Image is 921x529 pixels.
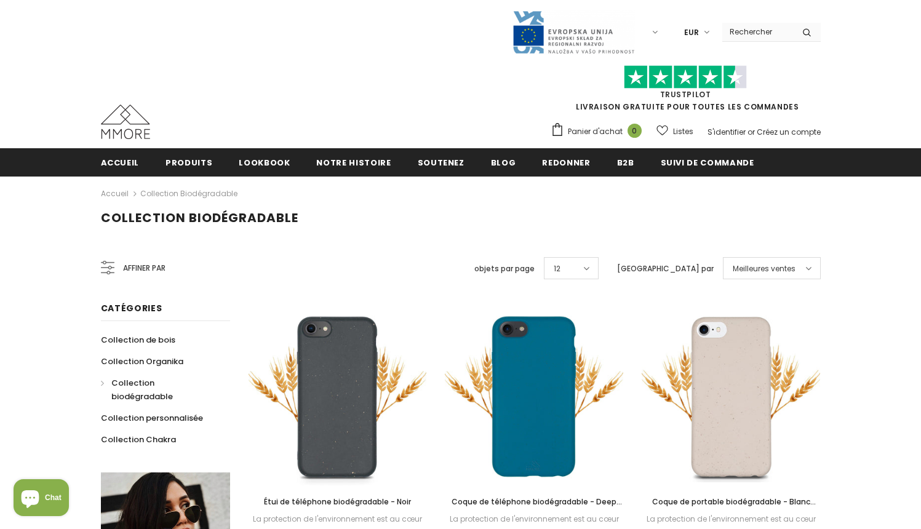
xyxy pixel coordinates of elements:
a: Accueil [101,186,129,201]
span: EUR [684,26,699,39]
a: Notre histoire [316,148,391,176]
img: Javni Razpis [512,10,635,55]
a: Accueil [101,148,140,176]
span: Collection Organika [101,356,183,367]
span: Suivi de commande [661,157,754,169]
a: Lookbook [239,148,290,176]
a: Étui de téléphone biodégradable - Noir [249,495,427,509]
a: Suivi de commande [661,148,754,176]
span: Étui de téléphone biodégradable - Noir [264,496,411,507]
a: TrustPilot [660,89,711,100]
a: Collection personnalisée [101,407,203,429]
span: 0 [628,124,642,138]
input: Search Site [722,23,793,41]
span: Affiner par [123,261,165,275]
a: Collection Organika [101,351,183,372]
span: Collection biodégradable [111,377,173,402]
a: Coque de portable biodégradable - Blanc naturel [642,495,820,509]
a: Collection biodégradable [140,188,237,199]
span: Redonner [542,157,590,169]
a: soutenez [418,148,464,176]
span: Collection biodégradable [101,209,298,226]
span: LIVRAISON GRATUITE POUR TOUTES LES COMMANDES [551,71,821,112]
span: Catégories [101,302,162,314]
span: B2B [617,157,634,169]
inbox-online-store-chat: Shopify online store chat [10,479,73,519]
a: Produits [165,148,212,176]
a: Blog [491,148,516,176]
span: Produits [165,157,212,169]
span: Listes [673,125,693,138]
span: Collection personnalisée [101,412,203,424]
span: or [748,127,755,137]
span: 12 [554,263,560,275]
label: objets par page [474,263,535,275]
a: Redonner [542,148,590,176]
span: soutenez [418,157,464,169]
a: Collection Chakra [101,429,176,450]
a: S'identifier [708,127,746,137]
label: [GEOGRAPHIC_DATA] par [617,263,714,275]
span: Blog [491,157,516,169]
span: Coque de portable biodégradable - Blanc naturel [652,496,816,520]
span: Collection de bois [101,334,175,346]
span: Collection Chakra [101,434,176,445]
span: Coque de téléphone biodégradable - Deep Sea Blue [452,496,622,520]
a: Listes [656,121,693,142]
span: Lookbook [239,157,290,169]
a: Collection de bois [101,329,175,351]
a: Créez un compte [757,127,821,137]
span: Accueil [101,157,140,169]
a: B2B [617,148,634,176]
img: Faites confiance aux étoiles pilotes [624,65,747,89]
span: Meilleures ventes [733,263,795,275]
img: Cas MMORE [101,105,150,139]
span: Notre histoire [316,157,391,169]
a: Javni Razpis [512,26,635,37]
a: Panier d'achat 0 [551,122,648,141]
span: Panier d'achat [568,125,623,138]
a: Coque de téléphone biodégradable - Deep Sea Blue [445,495,623,509]
a: Collection biodégradable [101,372,217,407]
